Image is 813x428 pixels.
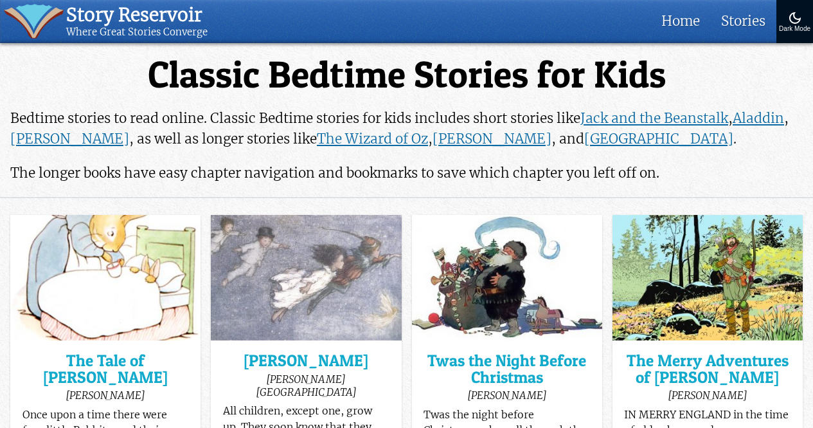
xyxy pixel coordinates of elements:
[211,215,401,340] img: Peter Pan
[779,26,810,33] div: Dark Mode
[223,373,389,398] div: [PERSON_NAME][GEOGRAPHIC_DATA]
[10,55,803,95] h1: Classic Bedtime Stories for Kids
[10,215,201,340] img: The Tale of Peter Rabbit
[317,130,428,147] a: The Wizard of Oz
[22,389,189,402] div: [PERSON_NAME]
[4,4,64,39] img: icon of book with waver spilling out.
[433,130,551,147] a: [PERSON_NAME]
[10,108,803,149] p: Bedtime stories to read online. Classic Bedtime stories for kids includes short stories like , , ...
[424,353,590,386] a: Twas the Night Before Christmas
[223,353,389,369] a: [PERSON_NAME]
[733,109,784,127] a: Aladdin
[10,163,803,183] p: The longer books have easy chapter navigation and bookmarks to save which chapter you left off on.
[10,130,129,147] a: [PERSON_NAME]
[624,353,791,386] a: The Merry Adventures of [PERSON_NAME]
[612,215,803,340] img: The Merry Adventures of Robin Hood
[624,389,791,402] div: [PERSON_NAME]
[66,4,208,26] div: Story Reservoir
[22,353,189,386] a: The Tale of [PERSON_NAME]
[580,109,728,127] a: Jack and the Beanstalk
[424,389,590,402] div: [PERSON_NAME]
[584,130,733,147] a: [GEOGRAPHIC_DATA]
[787,10,803,26] img: Turn On Dark Mode
[66,26,208,39] div: Where Great Stories Converge
[412,215,602,340] img: Twas the Night Before Christmas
